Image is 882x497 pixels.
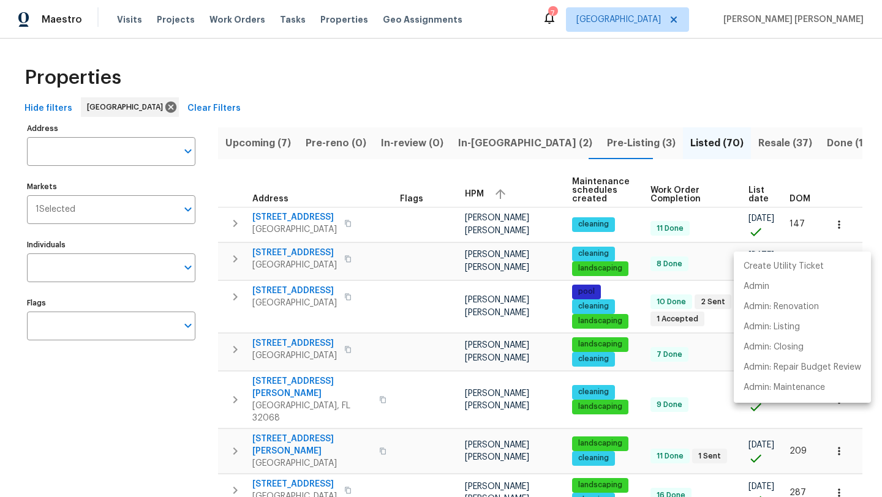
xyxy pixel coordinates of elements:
p: Admin: Renovation [744,301,819,313]
p: Admin: Listing [744,321,800,334]
p: Admin: Maintenance [744,381,825,394]
p: Create Utility Ticket [744,260,824,273]
p: Admin: Repair Budget Review [744,361,861,374]
p: Admin: Closing [744,341,804,354]
p: Admin [744,280,769,293]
